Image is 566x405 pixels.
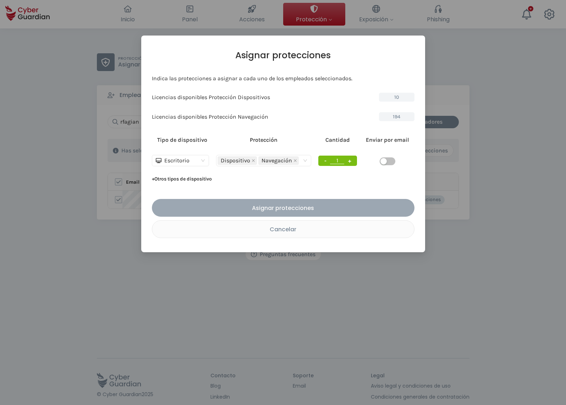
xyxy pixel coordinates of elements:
[379,93,414,102] span: 10
[156,155,199,166] div: Escritorio
[262,157,292,164] span: Navegación
[157,204,409,212] div: Asignar protecciones
[218,156,257,165] span: Dispositivo
[252,159,255,162] span: close
[152,173,212,185] button: Add other device types
[152,113,268,120] p: Licencias disponibles Protección Navegación
[152,94,270,101] p: Licencias disponibles Protección Dispositivos
[152,199,414,217] button: Asignar protecciones
[221,157,250,164] span: Dispositivo
[315,132,361,148] th: Cantidad
[322,156,329,165] button: -
[345,156,354,165] button: +
[152,50,414,61] h2: Asignar protecciones
[258,156,299,165] span: Navegación
[361,132,414,148] th: Enviar por email
[152,132,213,148] th: Tipo de dispositivo
[152,220,414,238] button: Cancelar
[293,159,297,162] span: close
[213,132,315,148] th: Protección
[158,225,409,234] div: Cancelar
[379,112,414,121] span: 194
[152,75,414,82] p: Indica las protecciones a asignar a cada uno de los empleados seleccionados.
